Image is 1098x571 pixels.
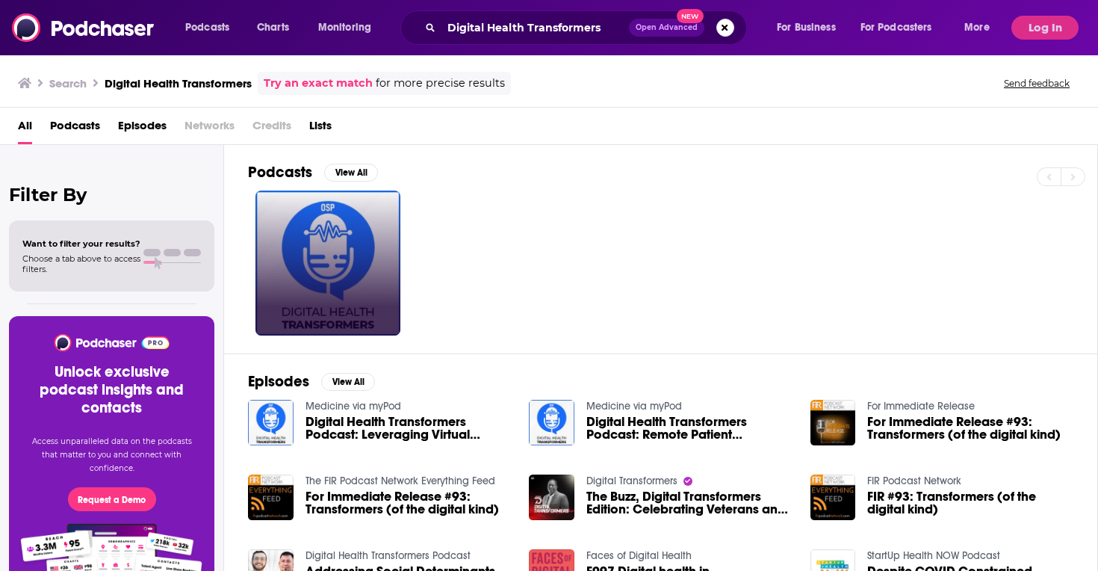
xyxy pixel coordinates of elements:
[851,16,954,40] button: open menu
[318,17,371,38] span: Monitoring
[964,17,990,38] span: More
[248,163,312,182] h2: Podcasts
[49,76,87,90] h3: Search
[305,490,512,516] a: For Immediate Release #93: Transformers (of the digital kind)
[1011,16,1079,40] button: Log In
[305,475,495,487] a: The FIR Podcast Network Everything Feed
[309,114,332,144] a: Lists
[9,184,214,206] h2: Filter By
[867,416,1073,441] a: For Immediate Release #93: Transformers (of the digital kind)
[810,475,856,520] img: FIR #93: Transformers (of the digital kind)
[305,400,401,413] a: Medicine via myPod
[586,416,793,441] a: Digital Health Transformers Podcast: Remote Patient Monitoring 2.0 – Exploring Deviceless Solutio...
[867,549,1000,562] a: StartUp Health NOW Podcast
[248,475,294,520] img: For Immediate Release #93: Transformers (of the digital kind)
[184,114,235,144] span: Networks
[415,10,761,45] div: Search podcasts, credits, & more...
[248,163,378,182] a: PodcastsView All
[27,363,196,417] h3: Unlock exclusive podcast insights and contacts
[12,13,155,42] img: Podchaser - Follow, Share and Rate Podcasts
[18,114,32,144] a: All
[867,475,961,487] a: FIR Podcast Network
[376,75,505,92] span: for more precise results
[185,17,229,38] span: Podcasts
[677,9,704,23] span: New
[27,435,196,475] p: Access unparalleled data on the podcasts that matter to you and connect with confidence.
[999,77,1074,90] button: Send feedback
[175,16,249,40] button: open menu
[305,416,512,441] span: Digital Health Transformers Podcast: Leveraging Virtual Health For Addiction Recovery Ft. [PERSON...
[22,238,140,249] span: Want to filter your results?
[810,400,856,445] img: For Immediate Release #93: Transformers (of the digital kind)
[324,164,378,182] button: View All
[118,114,167,144] a: Episodes
[777,17,836,38] span: For Business
[248,372,375,391] a: EpisodesView All
[586,400,682,413] a: Medicine via myPod
[53,334,170,351] img: Podchaser - Follow, Share and Rate Podcasts
[867,490,1073,516] a: FIR #93: Transformers (of the digital kind)
[867,400,975,413] a: For Immediate Release
[766,16,854,40] button: open menu
[586,475,677,487] a: Digital Transformers
[321,373,375,391] button: View All
[636,24,698,31] span: Open Advanced
[105,76,252,90] h3: Digital Health Transformers
[257,17,289,38] span: Charts
[586,549,692,562] a: Faces of Digital Health
[529,400,574,445] img: Digital Health Transformers Podcast: Remote Patient Monitoring 2.0 – Exploring Deviceless Solutio...
[248,400,294,445] img: Digital Health Transformers Podcast: Leveraging Virtual Health For Addiction Recovery Ft. Amanda ...
[308,16,391,40] button: open menu
[248,372,309,391] h2: Episodes
[860,17,932,38] span: For Podcasters
[247,16,298,40] a: Charts
[305,416,512,441] a: Digital Health Transformers Podcast: Leveraging Virtual Health For Addiction Recovery Ft. Amanda ...
[629,19,704,37] button: Open AdvancedNew
[264,75,373,92] a: Try an exact match
[586,490,793,516] a: The Buzz, Digital Transformers Edition: Celebrating Veterans and Supply Chain Leaders
[529,475,574,520] img: The Buzz, Digital Transformers Edition: Celebrating Veterans and Supply Chain Leaders
[22,253,140,274] span: Choose a tab above to access filters.
[50,114,100,144] a: Podcasts
[68,487,156,511] button: Request a Demo
[441,16,629,40] input: Search podcasts, credits, & more...
[252,114,291,144] span: Credits
[305,549,471,562] a: Digital Health Transformers Podcast
[954,16,1008,40] button: open menu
